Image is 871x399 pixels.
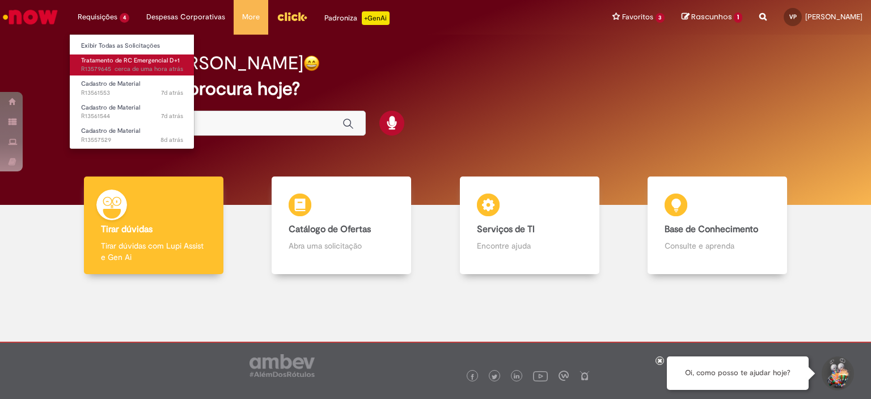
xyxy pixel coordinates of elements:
[81,103,140,112] span: Cadastro de Material
[160,136,183,144] time: 23/09/2025 08:56:13
[161,89,183,97] time: 24/09/2025 08:46:47
[580,371,590,381] img: logo_footer_naosei.png
[324,11,390,25] div: Padroniza
[667,356,809,390] div: Oi, como posso te ajudar hoje?
[70,102,195,123] a: Aberto R13561544 : Cadastro de Material
[665,224,758,235] b: Base de Conhecimento
[81,65,183,74] span: R13579645
[277,8,307,25] img: click_logo_yellow_360x200.png
[303,55,320,72] img: happy-face.png
[820,356,854,390] button: Iniciar Conversa de Suporte
[70,54,195,75] a: Aberto R13579645 : Tratamento de RC Emergencial D+1
[81,127,140,135] span: Cadastro de Material
[805,12,862,22] span: [PERSON_NAME]
[691,11,732,22] span: Rascunhos
[70,40,195,52] a: Exibir Todas as Solicitações
[69,34,195,149] ul: Requisições
[161,89,183,97] span: 7d atrás
[470,374,475,380] img: logo_footer_facebook.png
[624,177,812,275] a: Base de Conhecimento Consulte e aprenda
[101,240,206,263] p: Tirar dúvidas com Lupi Assist e Gen Ai
[435,177,624,275] a: Serviços de TI Encontre ajuda
[81,79,140,88] span: Cadastro de Material
[70,78,195,99] a: Aberto R13561553 : Cadastro de Material
[81,56,180,65] span: Tratamento de RC Emergencial D+1
[477,224,535,235] b: Serviços de TI
[734,12,742,23] span: 1
[161,112,183,120] span: 7d atrás
[682,12,742,23] a: Rascunhos
[250,354,315,377] img: logo_footer_ambev_rotulo_gray.png
[665,240,770,251] p: Consulte e aprenda
[146,11,225,23] span: Despesas Corporativas
[160,136,183,144] span: 8d atrás
[533,368,548,383] img: logo_footer_youtube.png
[559,371,569,381] img: logo_footer_workplace.png
[86,53,303,73] h2: Bom dia, [PERSON_NAME]
[70,125,195,146] a: Aberto R13557529 : Cadastro de Material
[161,112,183,120] time: 24/09/2025 08:44:32
[81,136,183,145] span: R13557529
[656,13,665,23] span: 3
[289,240,394,251] p: Abra uma solicitação
[362,11,390,25] p: +GenAi
[120,13,129,23] span: 4
[115,65,183,73] span: cerca de uma hora atrás
[477,240,582,251] p: Encontre ajuda
[789,13,797,20] span: VP
[492,374,497,380] img: logo_footer_twitter.png
[81,112,183,121] span: R13561544
[514,373,519,380] img: logo_footer_linkedin.png
[115,65,183,73] time: 30/09/2025 08:12:07
[622,11,653,23] span: Favoritos
[101,224,153,235] b: Tirar dúvidas
[78,11,117,23] span: Requisições
[248,177,436,275] a: Catálogo de Ofertas Abra uma solicitação
[242,11,260,23] span: More
[81,89,183,98] span: R13561553
[1,6,60,28] img: ServiceNow
[86,79,785,99] h2: O que você procura hoje?
[60,177,248,275] a: Tirar dúvidas Tirar dúvidas com Lupi Assist e Gen Ai
[289,224,371,235] b: Catálogo de Ofertas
